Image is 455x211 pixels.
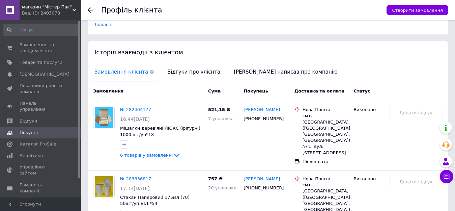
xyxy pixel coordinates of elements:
[208,88,221,94] span: Cума
[120,153,181,158] a: 6 товарів у замовленні
[392,8,443,13] span: Створити замовлення
[20,141,56,147] span: Каталог ProSale
[120,195,190,206] a: Стакан Паперовий 175мл (70) 50шт/уп БІЛ.*54
[3,24,80,36] input: Пошук
[164,63,224,81] span: Відгуки про клієнта
[93,88,123,94] span: Замовлення
[20,130,38,136] span: Покупці
[120,126,200,137] a: Мішалки дерев'яні ЛЮКС (фігурні) 1000 шт/уп*18
[94,49,183,56] span: Історія взаємодії з клієнтом
[303,159,348,165] div: Післяплата
[353,107,383,113] div: Виконано
[20,164,62,176] span: Управління сайтом
[20,182,62,194] span: Гаманець компанії
[440,170,453,183] button: Чат з покупцем
[20,153,43,159] span: Аналітика
[387,5,448,15] button: Створити замовлення
[93,107,115,128] a: Фото товару
[95,176,112,197] img: Фото товару
[20,71,69,77] span: [DEMOGRAPHIC_DATA]
[120,153,173,158] span: 6 товарів у замовленні
[22,4,73,10] span: магазин "Містер Пак"
[303,107,348,113] div: Нова Пошта
[208,185,236,190] span: 20 упаковка
[244,176,280,182] a: [PERSON_NAME]
[20,42,62,54] span: Замовлення та повідомлення
[244,88,268,94] span: Покупець
[230,63,341,81] span: [PERSON_NAME] написав про компанію
[303,176,348,182] div: Нова Пошта
[93,176,115,197] a: Фото товару
[120,176,151,181] a: № 283836817
[95,107,113,128] img: Фото товару
[20,59,62,65] span: Товари та послуги
[88,7,93,13] div: Повернутися назад
[20,83,62,95] span: Показники роботи компанії
[294,88,344,94] span: Доставка та оплата
[120,107,151,112] a: № 282404177
[353,88,370,94] span: Статус
[303,113,348,156] div: смт. [GEOGRAPHIC_DATA] ([GEOGRAPHIC_DATA], [GEOGRAPHIC_DATA]. [GEOGRAPHIC_DATA]), № 1: вул. [STRE...
[353,176,383,182] div: Виконано
[242,114,284,123] div: [PHONE_NUMBER]
[20,100,62,112] span: Панель управління
[208,107,230,112] span: 521,15 ₴
[244,107,280,113] a: [PERSON_NAME]
[208,176,223,181] span: 757 ₴
[242,184,284,192] div: [PHONE_NUMBER]
[208,116,234,121] span: 7 упаковка
[91,63,157,81] span: Замовлення клієнта
[120,186,150,191] span: 17:14[DATE]
[20,118,37,124] span: Відгуки
[101,6,162,14] h1: Профіль клієнта
[94,22,113,27] a: Лояльні
[120,116,150,122] span: 16:44[DATE]
[22,10,81,16] div: Ваш ID: 2403078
